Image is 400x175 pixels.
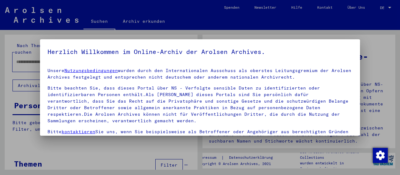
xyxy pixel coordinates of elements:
p: Bitte Sie uns, wenn Sie beispielsweise als Betroffener oder Angehöriger aus berechtigten Gründen ... [47,129,352,142]
p: Unsere wurden durch den Internationalen Ausschuss als oberstes Leitungsgremium der Arolsen Archiv... [47,67,352,80]
h5: Herzlich Willkommen im Online-Archiv der Arolsen Archives. [47,47,352,57]
p: Bitte beachten Sie, dass dieses Portal über NS - Verfolgte sensible Daten zu identifizierten oder... [47,85,352,124]
a: kontaktieren [62,129,95,134]
a: Nutzungsbedingungen [64,68,118,73]
img: Zustimmung ändern [373,148,388,163]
